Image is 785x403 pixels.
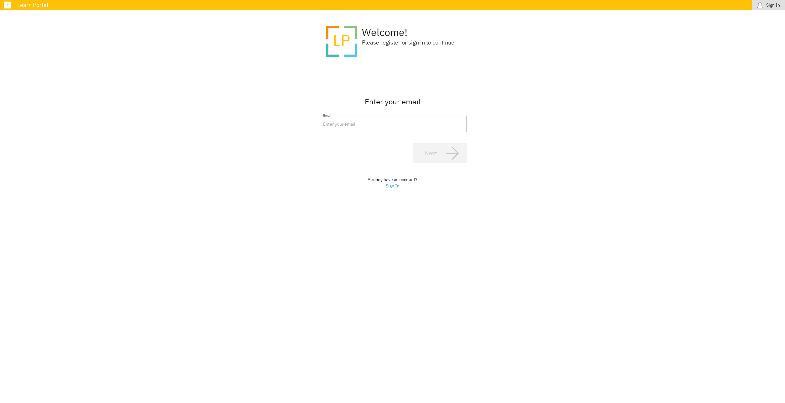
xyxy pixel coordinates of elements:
[368,176,417,183] div: Already have an account?
[386,183,400,189] a: Sign In
[362,39,454,46] div: Please register or sign in to continue
[319,116,467,133] input: Enter your email
[362,26,454,39] div: Welcome!
[766,1,780,9] div: Sign In
[319,96,467,107] div: Enter your email
[14,2,752,8] div: Learn Portal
